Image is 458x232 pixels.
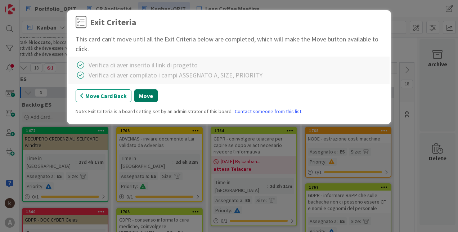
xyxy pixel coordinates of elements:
button: Move Card Back [76,89,131,102]
div: This card can't move until all the Exit Criteria below are completed, which will make the Move bu... [76,34,382,54]
div: Verifica di aver compilato i campi ASSEGNATO A, SIZE, PRIORITY [89,70,262,80]
div: Note: Exit Criteria is a board setting set by an administrator of this board. [76,108,382,115]
div: Verifica di aver inserito il link di progetto [89,60,198,70]
a: Contact someone from this list. [235,108,302,115]
div: Exit Criteria [90,16,136,29]
button: Move [134,89,158,102]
